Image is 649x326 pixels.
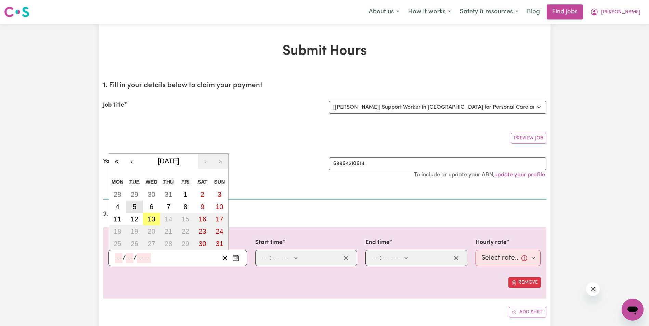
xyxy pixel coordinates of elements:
[216,203,223,210] abbr: August 10, 2025
[255,238,283,247] label: Start time
[198,154,213,169] button: ›
[126,188,143,201] button: July 29, 2025
[220,253,230,263] button: Clear date
[160,213,177,225] button: August 14, 2025
[364,5,404,19] button: About us
[167,203,170,210] abbr: August 7, 2025
[163,179,174,185] abbr: Thursday
[165,215,172,223] abbr: August 14, 2025
[116,203,119,210] abbr: August 4, 2025
[194,201,211,213] button: August 9, 2025
[547,4,583,19] a: Find jobs
[126,237,143,250] button: August 26, 2025
[4,4,29,20] a: Careseekers logo
[216,240,223,247] abbr: August 31, 2025
[199,228,206,235] abbr: August 23, 2025
[126,225,143,237] button: August 19, 2025
[211,201,228,213] button: August 10, 2025
[126,201,143,213] button: August 5, 2025
[194,213,211,225] button: August 16, 2025
[586,282,600,296] iframe: Close message
[381,253,389,263] input: --
[109,154,124,169] button: «
[148,191,155,198] abbr: July 30, 2025
[230,253,241,263] button: Enter the date of care work
[194,188,211,201] button: August 2, 2025
[211,225,228,237] button: August 24, 2025
[476,238,507,247] label: Hourly rate
[160,237,177,250] button: August 28, 2025
[148,228,155,235] abbr: August 20, 2025
[177,225,194,237] button: August 22, 2025
[103,81,546,90] h2: 1. Fill in your details below to claim your payment
[148,215,155,223] abbr: August 13, 2025
[114,240,121,247] abbr: August 25, 2025
[182,215,189,223] abbr: August 15, 2025
[455,5,523,19] button: Safety & resources
[508,277,541,288] button: Remove this shift
[103,101,124,110] label: Job title
[182,228,189,235] abbr: August 22, 2025
[214,179,225,185] abbr: Sunday
[523,4,544,19] a: Blog
[114,191,121,198] abbr: July 28, 2025
[112,179,124,185] abbr: Monday
[109,237,126,250] button: August 25, 2025
[109,213,126,225] button: August 11, 2025
[365,238,390,247] label: End time
[131,228,138,235] abbr: August 19, 2025
[148,240,155,247] abbr: August 27, 2025
[181,179,190,185] abbr: Friday
[165,228,172,235] abbr: August 21, 2025
[114,228,121,235] abbr: August 18, 2025
[372,253,379,263] input: --
[143,237,160,250] button: August 27, 2025
[4,5,41,10] span: Need any help?
[103,43,546,59] h1: Submit Hours
[158,157,179,165] span: [DATE]
[199,215,206,223] abbr: August 16, 2025
[165,191,172,198] abbr: July 31, 2025
[114,215,121,223] abbr: August 11, 2025
[586,5,645,19] button: My Account
[184,191,187,198] abbr: August 1, 2025
[145,179,157,185] abbr: Wednesday
[177,237,194,250] button: August 29, 2025
[133,254,137,262] span: /
[194,237,211,250] button: August 30, 2025
[109,225,126,237] button: August 18, 2025
[129,179,140,185] abbr: Tuesday
[122,254,126,262] span: /
[115,253,122,263] input: --
[103,157,129,166] label: Your ABN
[143,225,160,237] button: August 20, 2025
[511,133,546,144] button: Preview Job
[269,254,271,262] span: :
[601,9,640,16] span: [PERSON_NAME]
[4,6,29,18] img: Careseekers logo
[143,188,160,201] button: July 30, 2025
[131,215,138,223] abbr: August 12, 2025
[177,201,194,213] button: August 8, 2025
[509,307,546,317] button: Add another shift
[379,254,381,262] span: :
[150,203,153,210] abbr: August 6, 2025
[494,172,545,178] a: update your profile
[108,238,158,247] label: Date of care work
[197,179,207,185] abbr: Saturday
[414,172,546,178] small: To include or update your ABN, .
[182,240,189,247] abbr: August 29, 2025
[109,188,126,201] button: July 28, 2025
[622,299,644,321] iframe: Button to launch messaging window
[177,188,194,201] button: August 1, 2025
[404,5,455,19] button: How it works
[137,253,151,263] input: ----
[160,225,177,237] button: August 21, 2025
[211,237,228,250] button: August 31, 2025
[143,213,160,225] button: August 13, 2025
[126,253,133,263] input: --
[262,253,269,263] input: --
[177,213,194,225] button: August 15, 2025
[216,215,223,223] abbr: August 17, 2025
[200,191,204,198] abbr: August 2, 2025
